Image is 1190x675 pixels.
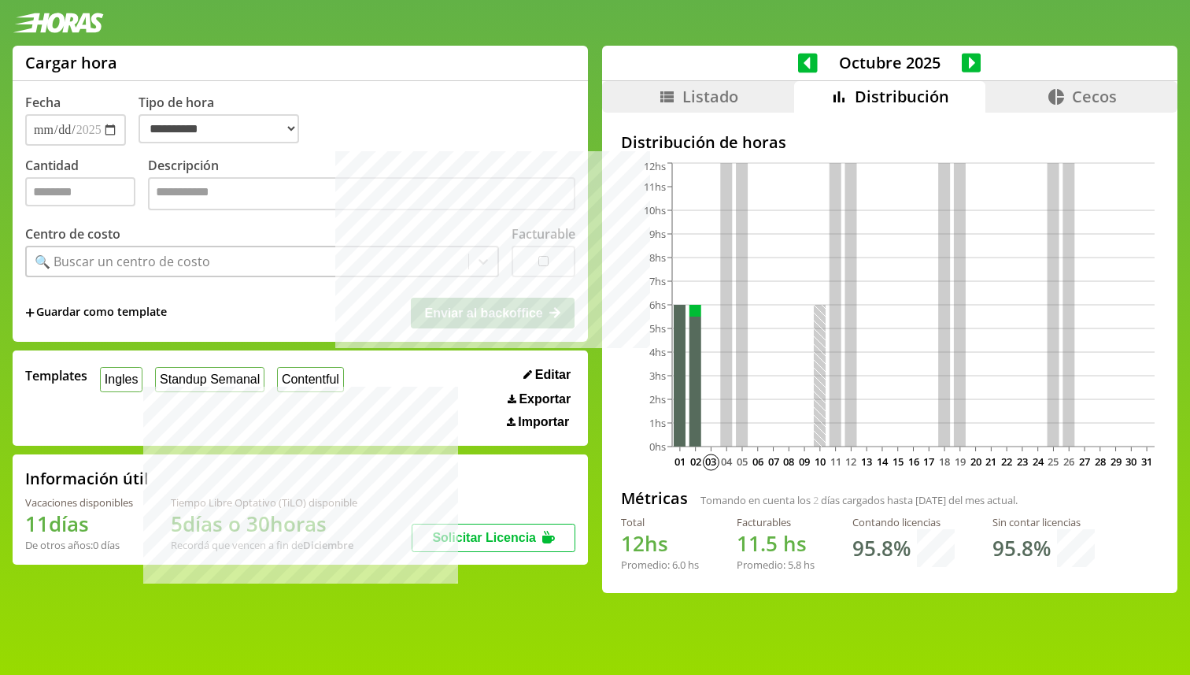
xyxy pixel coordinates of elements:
tspan: 12hs [644,159,666,173]
div: Promedio: hs [621,558,699,572]
span: Tomando en cuenta los días cargados hasta [DATE] del mes actual. [700,493,1018,507]
div: De otros años: 0 días [25,538,133,552]
tspan: 3hs [649,369,666,383]
tspan: 4hs [649,345,666,359]
span: Templates [25,367,87,384]
text: 08 [783,454,794,469]
span: 6.0 [672,558,686,572]
label: Descripción [148,157,575,214]
label: Cantidad [25,157,148,214]
text: 27 [1079,454,1090,469]
span: Editar [535,368,571,382]
div: Tiempo Libre Optativo (TiLO) disponible [171,495,357,510]
tspan: 11hs [644,180,666,194]
text: 02 [689,454,700,469]
button: Solicitar Licencia [412,524,575,552]
h2: Información útil [25,468,149,489]
tspan: 2hs [649,392,666,406]
input: Cantidad [25,177,135,206]
text: 16 [907,454,918,469]
text: 22 [1001,454,1012,469]
div: Sin contar licencias [992,515,1095,529]
text: 23 [1017,454,1028,469]
text: 07 [767,454,778,469]
text: 06 [752,454,763,469]
div: Facturables [737,515,815,529]
text: 31 [1141,454,1152,469]
div: Total [621,515,699,529]
button: Ingles [100,367,142,391]
span: Listado [682,86,738,107]
tspan: 9hs [649,227,666,241]
text: 09 [799,454,810,469]
span: Importar [518,415,569,429]
text: 24 [1032,454,1044,469]
text: 19 [955,454,966,469]
text: 10 [815,454,826,469]
tspan: 7hs [649,274,666,288]
button: Standup Semanal [155,367,264,391]
text: 26 [1063,454,1074,469]
button: Contentful [277,367,344,391]
button: Editar [519,367,575,383]
div: 🔍 Buscar un centro de costo [35,253,210,270]
text: 20 [970,454,981,469]
span: Exportar [519,392,571,406]
textarea: Descripción [148,177,575,210]
h1: hs [621,529,699,558]
span: 11.5 [737,529,778,558]
text: 05 [737,454,748,469]
button: Exportar [503,391,575,407]
tspan: 1hs [649,416,666,430]
span: +Guardar como template [25,304,167,321]
tspan: 0hs [649,439,666,454]
div: Contando licencias [852,515,955,529]
label: Facturable [512,225,575,243]
tspan: 5hs [649,321,666,336]
text: 15 [893,454,904,469]
label: Centro de costo [25,225,120,243]
text: 03 [705,454,716,469]
h1: 95.8 % [852,534,911,562]
text: 04 [721,454,733,469]
img: logotipo [13,13,104,33]
text: 18 [939,454,950,469]
span: 2 [813,493,819,507]
text: 11 [830,454,841,469]
text: 29 [1110,454,1121,469]
b: Diciembre [303,538,353,552]
tspan: 10hs [644,203,666,217]
h1: 95.8 % [992,534,1051,562]
span: Solicitar Licencia [432,531,536,544]
tspan: 6hs [649,298,666,312]
label: Tipo de hora [139,94,312,146]
text: 28 [1095,454,1106,469]
text: 30 [1125,454,1136,469]
select: Tipo de hora [139,114,299,143]
text: 17 [923,454,934,469]
h2: Métricas [621,488,688,509]
h2: Distribución de horas [621,132,1159,153]
span: Octubre 2025 [818,52,962,73]
span: 12 [621,529,645,558]
text: 01 [674,454,686,469]
tspan: 8hs [649,250,666,265]
text: 25 [1048,454,1059,469]
text: 21 [985,454,996,469]
div: Vacaciones disponibles [25,495,133,510]
div: Promedio: hs [737,558,815,572]
span: Cecos [1072,86,1117,107]
h1: 5 días o 30 horas [171,510,357,538]
span: + [25,304,35,321]
span: Distribución [855,86,949,107]
h1: hs [737,529,815,558]
div: Recordá que vencen a fin de [171,538,357,552]
h1: 11 días [25,510,133,538]
text: 13 [861,454,872,469]
text: 12 [845,454,856,469]
label: Fecha [25,94,61,111]
span: 5.8 [788,558,801,572]
text: 14 [877,454,889,469]
h1: Cargar hora [25,52,117,73]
